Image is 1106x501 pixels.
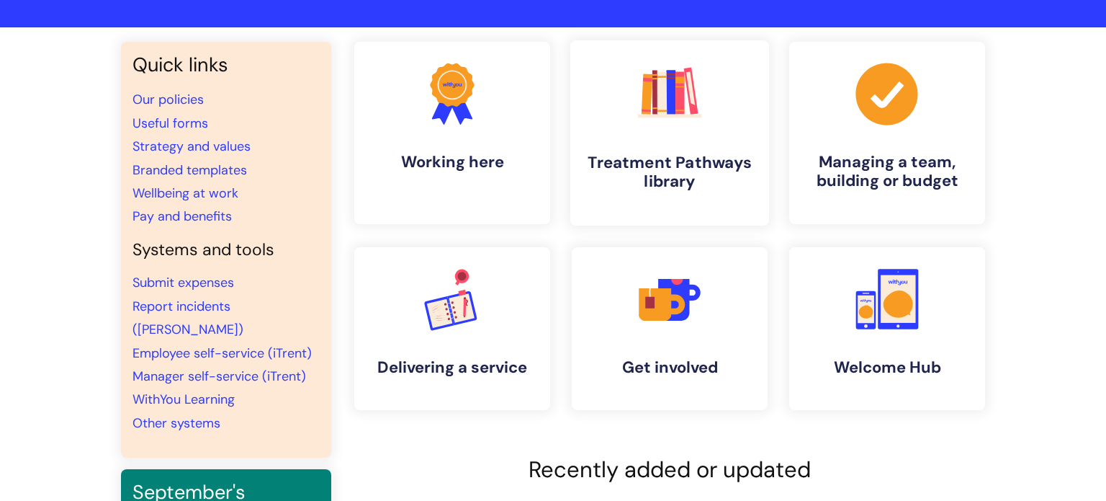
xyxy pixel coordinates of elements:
[801,153,974,191] h4: Managing a team, building or budget
[132,240,320,260] h4: Systems and tools
[366,153,539,172] h4: Working here
[354,247,550,410] a: Delivering a service
[132,185,238,202] a: Wellbeing at work
[132,368,306,385] a: Manager self-service (iTrent)
[132,345,312,362] a: Employee self-service (iTrent)
[132,298,243,338] a: Report incidents ([PERSON_NAME])
[132,91,204,108] a: Our policies
[132,53,320,76] h3: Quick links
[789,247,985,410] a: Welcome Hub
[132,138,251,155] a: Strategy and values
[132,391,235,408] a: WithYou Learning
[132,161,247,179] a: Branded templates
[570,40,769,226] a: Treatment Pathways library
[582,153,757,192] h4: Treatment Pathways library
[132,414,220,432] a: Other systems
[132,274,234,291] a: Submit expenses
[354,42,550,224] a: Working here
[583,358,756,377] h4: Get involved
[354,456,985,483] h2: Recently added or updated
[789,42,985,224] a: Managing a team, building or budget
[132,208,232,225] a: Pay and benefits
[801,358,974,377] h4: Welcome Hub
[366,358,539,377] h4: Delivering a service
[132,115,208,132] a: Useful forms
[572,247,768,410] a: Get involved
